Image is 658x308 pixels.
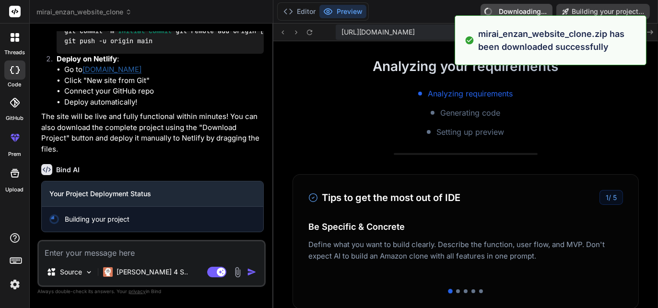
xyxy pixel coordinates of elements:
[64,86,264,97] li: Connect your GitHub repo
[82,65,141,74] a: [DOMAIN_NAME]
[114,27,176,36] span: "Initial commit"
[8,150,21,158] label: prem
[428,88,513,99] span: Analyzing requirements
[64,75,264,86] li: Click "New site from Git"
[247,267,257,277] img: icon
[481,4,552,19] button: Downloading...
[556,4,650,19] button: Building your project...
[6,186,24,194] label: Upload
[37,287,266,296] p: Always double-check its answers. Your in Bind
[49,189,256,199] h3: Your Project Deployment Status
[57,54,117,63] strong: Deploy on Netlify
[232,267,243,278] img: attachment
[341,27,415,37] span: [URL][DOMAIN_NAME]
[8,81,22,89] label: code
[57,54,264,65] p: :
[4,48,25,57] label: threads
[280,5,319,18] button: Editor
[85,268,93,276] img: Pick Models
[41,111,264,154] p: The site will be live and fully functional within minutes! You can also download the complete pro...
[478,27,640,53] p: mirai_enzan_website_clone.zip has been downloaded successfully
[308,220,623,233] h4: Be Specific & Concrete
[7,276,23,293] img: settings
[117,267,188,277] p: [PERSON_NAME] 4 S..
[56,165,80,175] h6: Bind AI
[6,114,23,122] label: GitHub
[606,193,609,201] span: 1
[273,56,658,76] h2: Analyzing your requirements
[599,190,623,205] div: /
[36,7,132,17] span: mirai_enzan_website_clone
[613,193,617,201] span: 5
[436,126,504,138] span: Setting up preview
[64,97,264,108] li: Deploy automatically!
[129,288,146,294] span: privacy
[60,267,82,277] p: Source
[465,27,474,53] img: alert
[64,7,329,46] code: git init git add . git commit -m git remote add origin [URL][DOMAIN_NAME] git push -u origin main
[319,5,366,18] button: Preview
[65,214,129,224] span: Building your project
[64,64,264,75] li: Go to
[103,267,113,277] img: Claude 4 Sonnet
[440,107,500,118] span: Generating code
[308,190,460,205] h3: Tips to get the most out of IDE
